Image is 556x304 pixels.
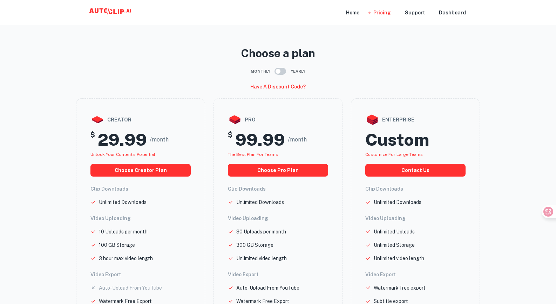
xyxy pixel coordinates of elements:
span: Customize for large teams [365,152,423,157]
span: Unlock your Content's potential [90,152,155,157]
h6: Video Uploading [90,214,191,222]
p: Unlimited Downloads [99,198,147,206]
h6: Have a discount code? [250,83,306,91]
span: Monthly [251,68,270,74]
p: Unlimited video length [236,255,287,262]
p: 30 Uploads per month [236,228,286,236]
span: The best plan for teams [228,152,278,157]
h6: Video Export [365,271,466,278]
p: Unlimited Downloads [236,198,284,206]
h2: 29.99 [98,130,147,150]
h6: Clip Downloads [90,185,191,193]
button: Have a discount code? [248,81,308,93]
p: 10 Uploads per month [99,228,148,236]
div: pro [228,113,328,127]
p: Unlimited Downloads [374,198,421,206]
p: Auto-Upload From YouTube [99,284,162,292]
p: 100 GB Storage [99,241,135,249]
h5: $ [228,130,232,150]
h6: Clip Downloads [228,185,328,193]
h6: Video Export [228,271,328,278]
h6: Video Uploading [228,214,328,222]
span: /month [288,136,307,144]
p: 300 GB Storage [236,241,273,249]
button: choose pro plan [228,164,328,177]
button: Contact us [365,164,466,177]
button: choose creator plan [90,164,191,177]
h2: Custom [365,130,429,150]
p: Unlimited Uploads [374,228,415,236]
div: creator [90,113,191,127]
h6: Video Uploading [365,214,466,222]
h2: 99.99 [235,130,285,150]
h6: Video Export [90,271,191,278]
div: enterprise [365,113,466,127]
p: Auto-Upload From YouTube [236,284,299,292]
span: /month [150,136,169,144]
p: 3 hour max video length [99,255,153,262]
span: Yearly [291,68,305,74]
h5: $ [90,130,95,150]
h6: Clip Downloads [365,185,466,193]
p: Unlimited video length [374,255,424,262]
p: Unlimited Storage [374,241,415,249]
p: Choose a plan [76,45,480,62]
p: Watermark free export [374,284,426,292]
